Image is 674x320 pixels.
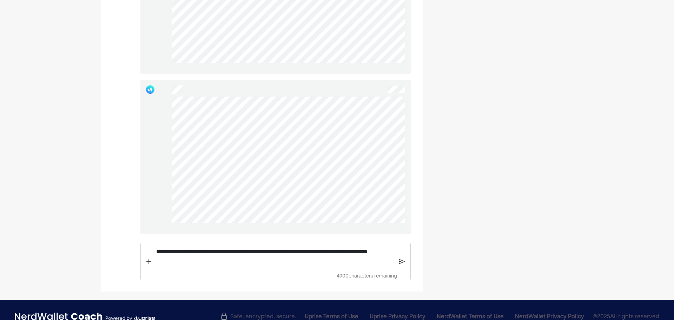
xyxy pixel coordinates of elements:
[153,243,397,269] div: Rich Text Editor. Editing area: main
[220,313,296,319] div: Safe, encrypted, secure.
[153,272,397,280] div: 4900 characters remaining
